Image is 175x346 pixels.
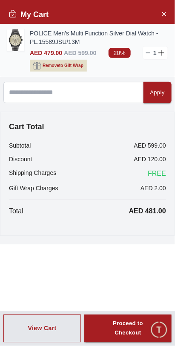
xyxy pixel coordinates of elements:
[9,169,56,179] p: Shipping Charges
[134,155,166,163] p: AED 120.00
[157,7,171,20] button: Close Account
[84,315,172,343] button: Proceed to Checkout
[9,141,31,150] p: Subtotal
[30,29,168,46] a: POLICE Men's Multi Function Silver Dial Watch - PL.15589JSU/13M
[3,315,81,343] button: View Cart
[64,49,96,56] span: AED 599.00
[150,88,165,98] div: Apply
[129,206,166,217] p: AED 481.00
[9,184,58,192] p: Gift Wrap Charges
[43,61,83,70] span: Remove to Gift Wrap
[141,184,166,192] p: AED 2.00
[100,319,156,339] div: Proceed to Checkout
[9,9,49,20] h2: My Cart
[109,48,131,58] span: 20%
[134,141,166,150] p: AED 599.00
[148,169,166,179] span: FREE
[9,206,23,217] p: Total
[30,49,62,56] span: AED 479.00
[28,324,57,333] div: View Cart
[9,155,32,163] p: Discount
[30,60,87,72] button: Removeto Gift Wrap
[9,121,166,133] h4: Cart Total
[143,82,172,103] button: Apply
[7,29,24,51] img: ...
[150,321,169,340] div: Chat Widget
[152,49,158,57] p: 1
